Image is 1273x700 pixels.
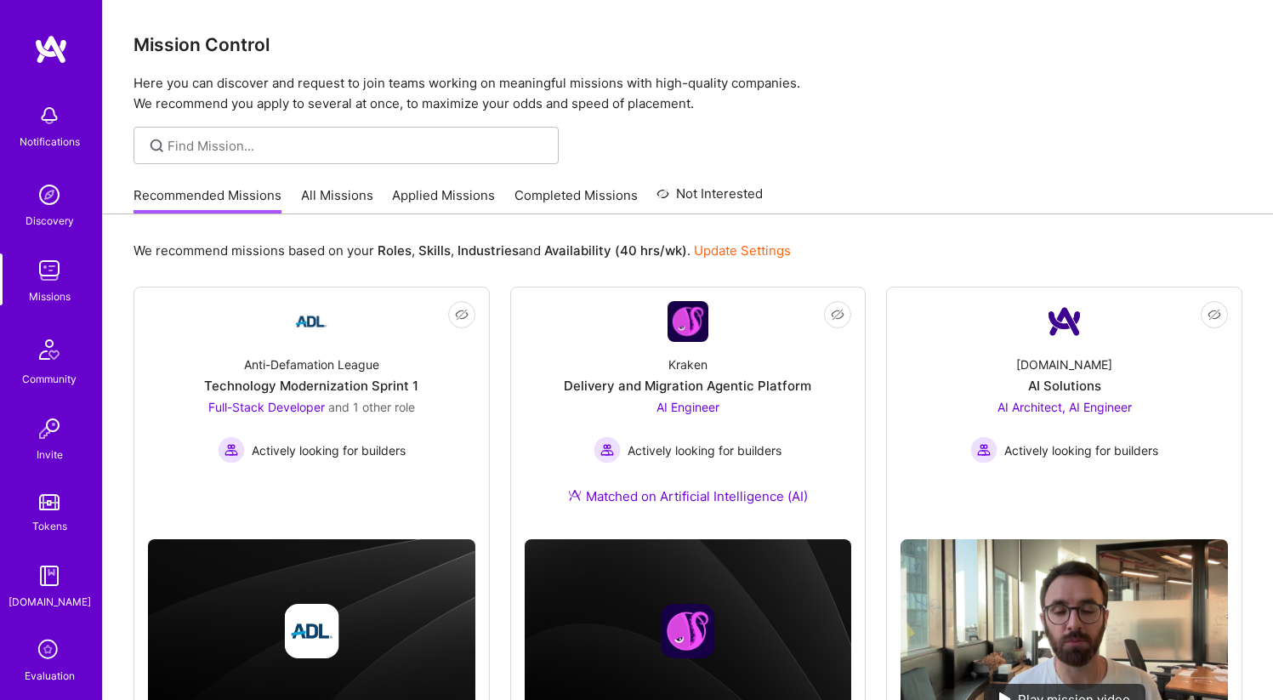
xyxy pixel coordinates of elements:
[25,667,75,685] div: Evaluation
[39,494,60,510] img: tokens
[20,133,80,151] div: Notifications
[32,559,66,593] img: guide book
[32,517,67,535] div: Tokens
[134,73,1242,114] p: Here you can discover and request to join teams working on meaningful missions with high-quality ...
[997,400,1132,414] span: AI Architect, AI Engineer
[457,242,519,259] b: Industries
[661,604,715,658] img: Company logo
[392,186,495,214] a: Applied Missions
[134,242,791,259] p: We recommend missions based on your , , and .
[32,253,66,287] img: teamwork
[568,487,808,505] div: Matched on Artificial Intelligence (AI)
[168,137,546,155] input: Find Mission...
[568,488,582,502] img: Ateam Purple Icon
[525,301,852,526] a: Company LogoKrakenDelivery and Migration Agentic PlatformAI Engineer Actively looking for builder...
[204,377,418,395] div: Technology Modernization Sprint 1
[208,400,325,414] span: Full-Stack Developer
[33,635,65,667] i: icon SelectionTeam
[244,356,379,373] div: Anti-Defamation League
[1208,308,1221,322] i: icon EyeClosed
[148,301,475,505] a: Company LogoAnti-Defamation LeagueTechnology Modernization Sprint 1Full-Stack Developer and 1 oth...
[328,400,415,414] span: and 1 other role
[544,242,687,259] b: Availability (40 hrs/wk)
[455,308,469,322] i: icon EyeClosed
[514,186,638,214] a: Completed Missions
[831,308,844,322] i: icon EyeClosed
[1028,377,1101,395] div: AI Solutions
[668,356,708,373] div: Kraken
[901,301,1228,526] a: Company Logo[DOMAIN_NAME]AI SolutionsAI Architect, AI Engineer Actively looking for buildersActiv...
[134,34,1242,55] h3: Mission Control
[134,186,281,214] a: Recommended Missions
[29,287,71,305] div: Missions
[32,412,66,446] img: Invite
[656,400,719,414] span: AI Engineer
[218,436,245,464] img: Actively looking for builders
[1004,441,1158,459] span: Actively looking for builders
[26,212,74,230] div: Discovery
[628,441,781,459] span: Actively looking for builders
[564,377,811,395] div: Delivery and Migration Agentic Platform
[418,242,451,259] b: Skills
[34,34,68,65] img: logo
[301,186,373,214] a: All Missions
[37,446,63,464] div: Invite
[694,242,791,259] a: Update Settings
[9,593,91,611] div: [DOMAIN_NAME]
[22,370,77,388] div: Community
[147,136,167,156] i: icon SearchGrey
[29,329,70,370] img: Community
[970,436,997,464] img: Actively looking for builders
[378,242,412,259] b: Roles
[32,178,66,212] img: discovery
[1044,301,1085,342] img: Company Logo
[291,301,332,342] img: Company Logo
[1016,356,1112,373] div: [DOMAIN_NAME]
[656,184,763,214] a: Not Interested
[252,441,406,459] span: Actively looking for builders
[32,99,66,133] img: bell
[284,604,338,658] img: Company logo
[668,301,708,342] img: Company Logo
[594,436,621,464] img: Actively looking for builders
